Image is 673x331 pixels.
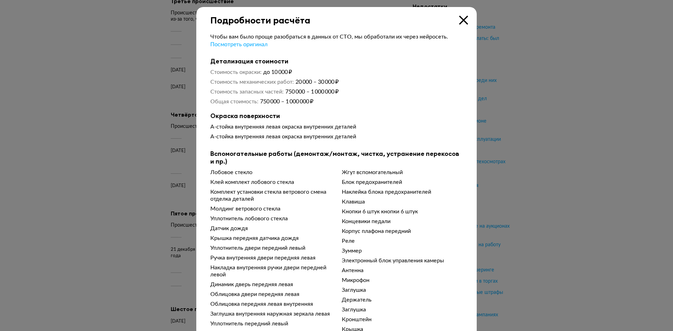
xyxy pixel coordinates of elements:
div: Корпус плафона передний [342,228,463,235]
dt: Стоимость механических работ [210,78,294,85]
span: до 10 000 ₽ [263,69,292,75]
div: Микрофон [342,277,463,284]
div: Жгут вспомогательный [342,169,463,176]
div: Датчик дождя [210,225,331,232]
div: Клавиша [342,198,463,205]
div: Концевики педали [342,218,463,225]
div: Электронный блок управления камеры [342,257,463,264]
div: Заглушка [342,306,463,313]
div: Крышка передняя датчика дождя [210,235,331,242]
dt: Общая стоимость [210,98,258,105]
b: Детализация стоимости [210,57,463,65]
div: Клей комплект лобового стекла [210,179,331,186]
div: Блок предохранителей [342,179,463,186]
div: Динамик дверь передняя левая [210,281,331,288]
div: Облицовка двери передняя левая [210,291,331,298]
div: Зуммер [342,247,463,254]
div: Держатель [342,296,463,303]
div: Комплект установки стекла ветрового смена отделка деталей [210,188,331,202]
div: Ручка внутренняя двери передняя левая [210,254,331,261]
div: Молдинг ветрового стекла [210,205,331,212]
span: 20 000 – 30 000 ₽ [295,79,339,85]
div: Заглушка [342,287,463,294]
span: 750 000 – 1 000 000 ₽ [285,89,339,95]
div: Кнопки 6 штук кнопки 6 штук [342,208,463,215]
b: Вспомогательные работы (демонтаж/монтаж, чистка, устранение перекосов и пр.) [210,150,463,165]
b: Окраска поверхности [210,112,463,120]
div: А-стойка внутренняя левая окраска внутренних деталей [210,123,463,130]
div: Антенна [342,267,463,274]
div: Наклейка блока предохранителей [342,188,463,195]
div: Кронштейн [342,316,463,323]
div: Реле [342,237,463,244]
div: Лобовое стекло [210,169,331,176]
div: Накладка внутренняя ручки двери передней левой [210,264,331,278]
div: Уплотнитель двери передний левый [210,244,331,251]
div: Уплотнитель лобового стекла [210,215,331,222]
div: Подробности расчёта [196,7,477,26]
span: 750 000 – 1 000 000 ₽ [260,99,313,104]
div: Облицовка передняя левая внутренняя [210,301,331,308]
dt: Стоимость запасных частей [210,88,284,95]
div: Уплотнитель передний левый [210,320,331,327]
span: Посмотреть оригинал [210,42,267,47]
dt: Стоимость окраски [210,69,261,76]
div: А-стойка внутренняя левая окраска внутренних деталей [210,133,463,140]
div: Заглушка внутренняя наружная зеркала левая [210,310,331,317]
span: Чтобы вам было проще разобраться в данных от СТО, мы обработали их через нейросеть. [210,34,448,40]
